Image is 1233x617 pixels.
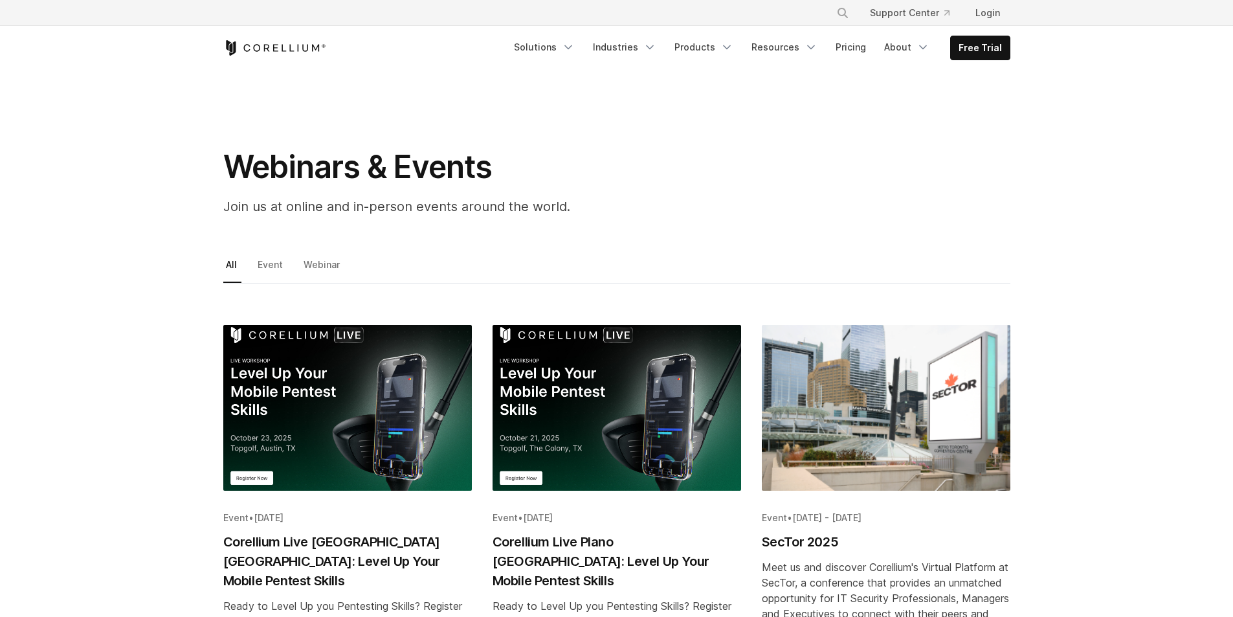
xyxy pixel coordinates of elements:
[762,325,1010,491] img: SecTor 2025
[506,36,1010,60] div: Navigation Menu
[523,512,553,523] span: [DATE]
[506,36,583,59] a: Solutions
[762,511,1010,524] div: •
[254,512,283,523] span: [DATE]
[255,256,287,283] a: Event
[965,1,1010,25] a: Login
[876,36,937,59] a: About
[667,36,741,59] a: Products
[223,532,472,590] h2: Corellium Live [GEOGRAPHIC_DATA] [GEOGRAPHIC_DATA]: Level Up Your Mobile Pentest Skills
[223,256,241,283] a: All
[762,512,787,523] span: Event
[223,40,326,56] a: Corellium Home
[744,36,825,59] a: Resources
[792,512,861,523] span: [DATE] - [DATE]
[301,256,344,283] a: Webinar
[828,36,874,59] a: Pricing
[223,511,472,524] div: •
[585,36,664,59] a: Industries
[860,1,960,25] a: Support Center
[223,512,249,523] span: Event
[493,512,518,523] span: Event
[493,325,741,491] img: Corellium Live Plano TX: Level Up Your Mobile Pentest Skills
[831,1,854,25] button: Search
[493,532,741,590] h2: Corellium Live Plano [GEOGRAPHIC_DATA]: Level Up Your Mobile Pentest Skills
[762,532,1010,552] h2: SecTor 2025
[493,511,741,524] div: •
[223,325,472,491] img: Corellium Live Austin TX: Level Up Your Mobile Pentest Skills
[223,148,741,186] h1: Webinars & Events
[821,1,1010,25] div: Navigation Menu
[951,36,1010,60] a: Free Trial
[223,197,741,216] p: Join us at online and in-person events around the world.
